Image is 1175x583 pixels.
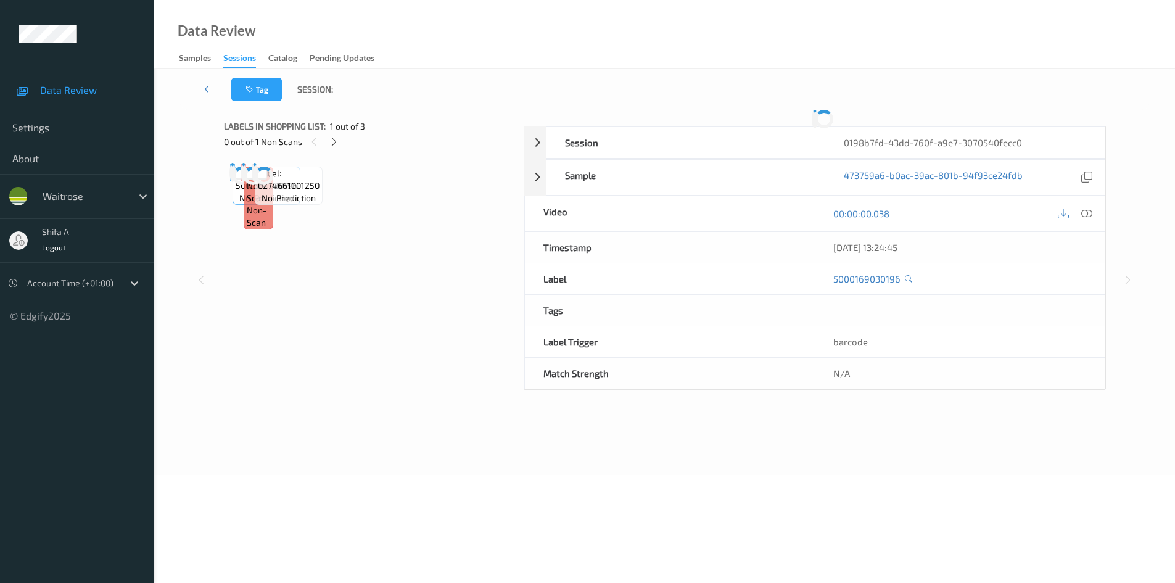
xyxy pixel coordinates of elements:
[297,83,333,96] span: Session:
[825,127,1104,158] div: 0198b7fd-43dd-760f-a9e7-3070540fecc0
[524,159,1105,196] div: Sample473759a6-b0ac-39ac-801b-94f93ce24fdb
[268,50,310,67] a: Catalog
[546,127,825,158] div: Session
[525,358,815,389] div: Match Strength
[258,167,320,192] span: Label: 0274661001250
[231,78,282,101] button: Tag
[525,196,815,231] div: Video
[262,192,316,204] span: no-prediction
[546,160,825,195] div: Sample
[330,120,365,133] span: 1 out of 3
[179,50,223,67] a: Samples
[247,204,270,229] span: non-scan
[833,207,889,220] a: 00:00:00.038
[178,25,255,37] div: Data Review
[525,295,815,326] div: Tags
[179,52,211,67] div: Samples
[815,326,1105,357] div: barcode
[310,52,374,67] div: Pending Updates
[268,52,297,67] div: Catalog
[525,326,815,357] div: Label Trigger
[525,232,815,263] div: Timestamp
[525,263,815,294] div: Label
[239,192,294,204] span: no-prediction
[223,52,256,68] div: Sessions
[833,241,1086,254] div: [DATE] 13:24:45
[247,167,270,204] span: Label: Non-Scan
[833,273,901,285] a: 5000169030196
[224,134,515,149] div: 0 out of 1 Non Scans
[815,358,1105,389] div: N/A
[844,169,1023,186] a: 473759a6-b0ac-39ac-801b-94f93ce24fdb
[524,126,1105,159] div: Session0198b7fd-43dd-760f-a9e7-3070540fecc0
[223,50,268,68] a: Sessions
[310,50,387,67] a: Pending Updates
[224,120,326,133] span: Labels in shopping list:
